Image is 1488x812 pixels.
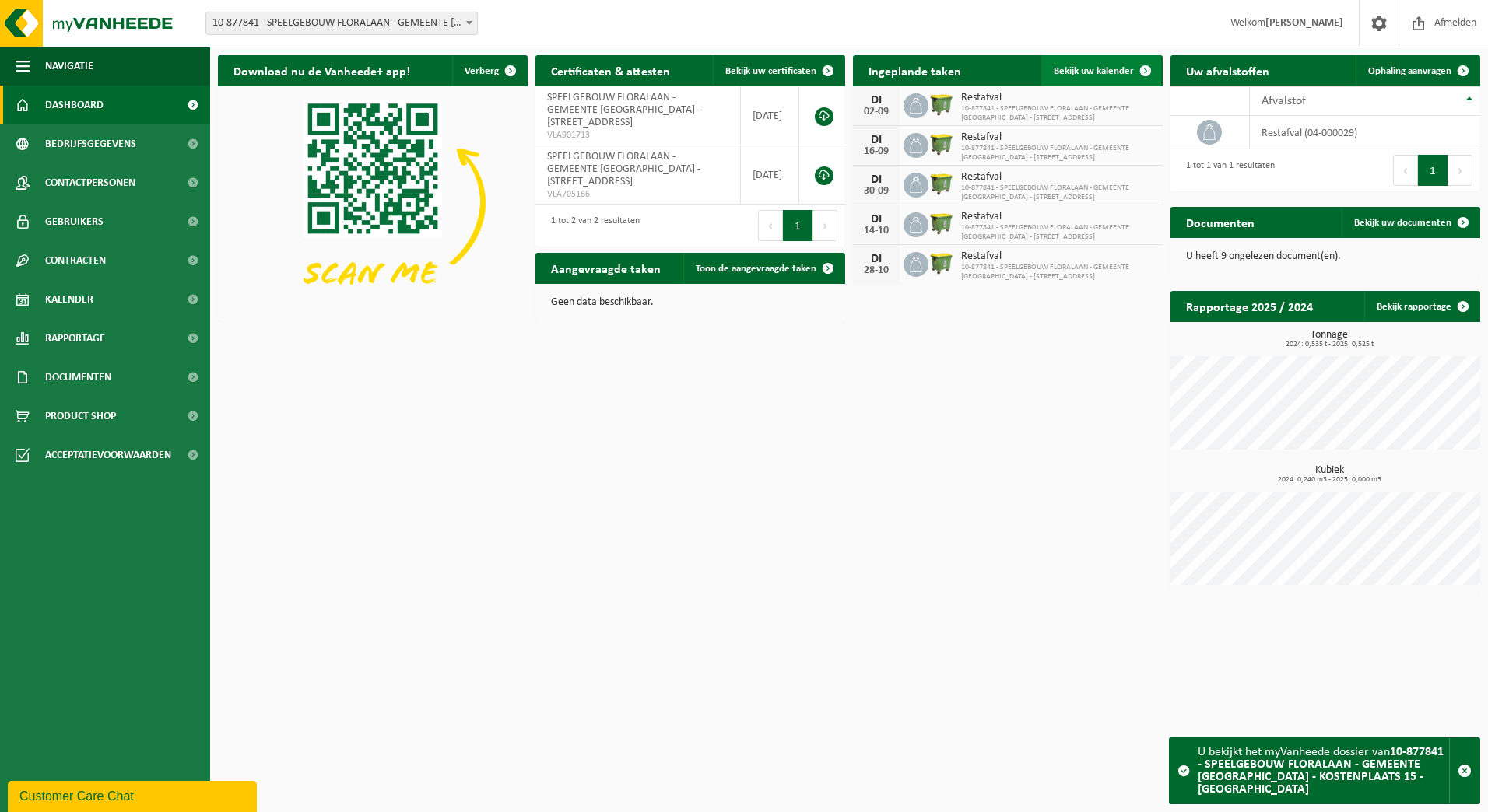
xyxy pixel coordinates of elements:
[928,91,955,117] img: WB-1100-HPE-GN-51
[218,86,528,319] img: Download de VHEPlus App
[928,210,955,236] img: WB-1100-HPE-GN-51
[1170,291,1328,321] h2: Rapportage 2025 / 2024
[853,55,977,86] h2: Ingeplande taken
[1178,476,1480,484] span: 2024: 0,240 m3 - 2025: 0,000 m3
[725,66,816,76] span: Bekijk uw certificaten
[535,253,676,283] h2: Aangevraagde taken
[1186,251,1465,262] p: U heeft 9 ongelezen document(en).
[961,92,1155,104] span: Restafval
[961,184,1155,202] span: 10-877841 - SPEELGEBOUW FLORALAAN - GEMEENTE [GEOGRAPHIC_DATA] - [STREET_ADDRESS]
[45,397,116,436] span: Product Shop
[45,124,136,163] span: Bedrijfsgegevens
[547,151,700,187] span: SPEELGEBOUW FLORALAAN - GEMEENTE [GEOGRAPHIC_DATA] - [STREET_ADDRESS]
[861,146,892,157] div: 16-09
[547,188,728,201] span: VLA705166
[713,55,844,86] a: Bekijk uw certificaten
[1178,330,1480,348] h3: Tonnage
[551,297,830,308] p: Geen data beschikbaar.
[961,211,1155,223] span: Restafval
[861,213,892,226] div: DI
[1448,155,1472,186] button: Next
[783,210,813,241] button: 1
[45,436,171,474] span: Acceptatievoorwaarden
[928,131,955,157] img: WB-1100-HPE-GN-51
[861,186,892,197] div: 30-09
[218,55,426,86] h2: Download nu de Vanheede+ app!
[465,66,499,76] span: Verberg
[741,145,799,205] td: [DATE]
[961,144,1155,163] span: 10-877841 - SPEELGEBOUW FLORALAAN - GEMEENTE [GEOGRAPHIC_DATA] - [STREET_ADDRESS]
[205,12,478,35] span: 10-877841 - SPEELGEBOUW FLORALAAN - GEMEENTE BEVEREN - KOSTENPLAATS 15 - BEVEREN-WAAS
[1041,55,1161,86] a: Bekijk uw kalender
[1054,66,1134,76] span: Bekijk uw kalender
[758,210,783,241] button: Previous
[547,129,728,142] span: VLA901713
[1170,207,1270,237] h2: Documenten
[683,253,844,284] a: Toon de aangevraagde taken
[1170,55,1285,86] h2: Uw afvalstoffen
[961,263,1155,282] span: 10-877841 - SPEELGEBOUW FLORALAAN - GEMEENTE [GEOGRAPHIC_DATA] - [STREET_ADDRESS]
[45,280,93,319] span: Kalender
[45,241,106,280] span: Contracten
[861,253,892,265] div: DI
[928,170,955,197] img: WB-1100-HPE-GN-51
[1356,55,1479,86] a: Ophaling aanvragen
[1418,155,1448,186] button: 1
[45,319,105,358] span: Rapportage
[1265,17,1343,29] strong: [PERSON_NAME]
[861,173,892,186] div: DI
[961,104,1155,123] span: 10-877841 - SPEELGEBOUW FLORALAAN - GEMEENTE [GEOGRAPHIC_DATA] - [STREET_ADDRESS]
[1342,207,1479,238] a: Bekijk uw documenten
[861,107,892,117] div: 02-09
[452,55,526,86] button: Verberg
[961,131,1155,144] span: Restafval
[813,210,837,241] button: Next
[861,265,892,276] div: 28-10
[961,171,1155,184] span: Restafval
[1262,95,1306,107] span: Afvalstof
[861,134,892,146] div: DI
[1368,66,1451,76] span: Ophaling aanvragen
[1354,218,1451,228] span: Bekijk uw documenten
[741,86,799,145] td: [DATE]
[1198,746,1444,796] strong: 10-877841 - SPEELGEBOUW FLORALAAN - GEMEENTE [GEOGRAPHIC_DATA] - KOSTENPLAATS 15 - [GEOGRAPHIC_DATA]
[1364,291,1479,322] a: Bekijk rapportage
[1250,116,1480,149] td: restafval (04-000029)
[45,47,93,86] span: Navigatie
[8,778,260,812] iframe: chat widget
[861,94,892,107] div: DI
[696,264,816,274] span: Toon de aangevraagde taken
[45,358,111,397] span: Documenten
[1178,153,1275,187] div: 1 tot 1 van 1 resultaten
[1178,465,1480,484] h3: Kubiek
[535,55,686,86] h2: Certificaten & attesten
[45,202,104,241] span: Gebruikers
[861,226,892,236] div: 14-10
[961,223,1155,242] span: 10-877841 - SPEELGEBOUW FLORALAAN - GEMEENTE [GEOGRAPHIC_DATA] - [STREET_ADDRESS]
[543,208,640,243] div: 1 tot 2 van 2 resultaten
[547,92,700,128] span: SPEELGEBOUW FLORALAAN - GEMEENTE [GEOGRAPHIC_DATA] - [STREET_ADDRESS]
[1178,341,1480,348] span: 2024: 0,535 t - 2025: 0,525 t
[45,163,135,202] span: Contactpersonen
[1393,155,1418,186] button: Previous
[961,250,1155,263] span: Restafval
[45,86,104,124] span: Dashboard
[928,250,955,276] img: WB-1100-HPE-GN-51
[1198,738,1449,803] div: U bekijkt het myVanheede dossier van
[206,12,477,34] span: 10-877841 - SPEELGEBOUW FLORALAAN - GEMEENTE BEVEREN - KOSTENPLAATS 15 - BEVEREN-WAAS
